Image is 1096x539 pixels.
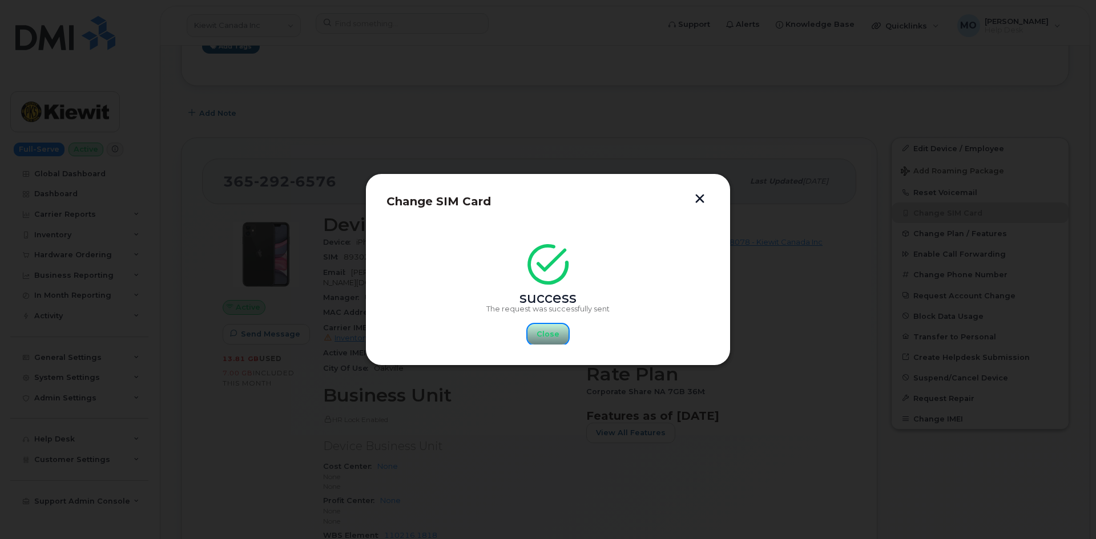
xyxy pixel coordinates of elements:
div: success [386,294,710,303]
span: Change SIM Card [386,194,491,208]
iframe: Messenger Launcher [1046,489,1087,530]
span: Close [537,329,559,339]
p: The request was successfully sent [386,305,710,314]
button: Close [527,324,569,345]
